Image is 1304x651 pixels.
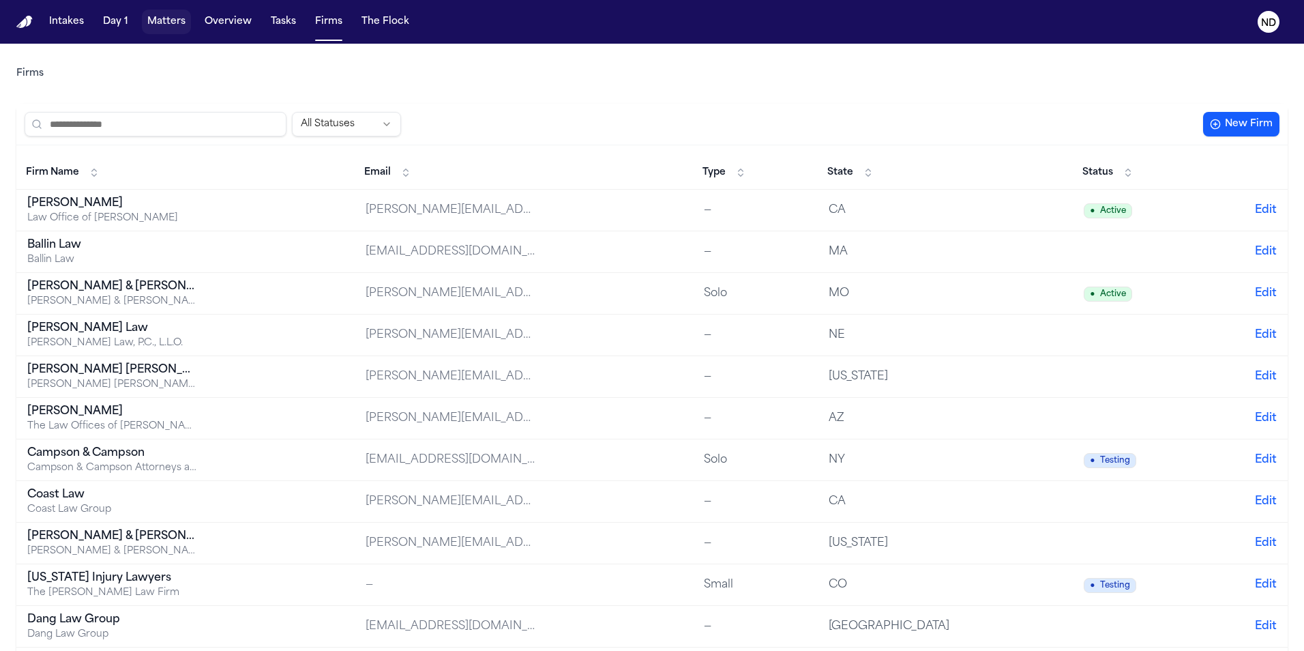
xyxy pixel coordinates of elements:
div: [PERSON_NAME] & [PERSON_NAME] [27,528,198,545]
span: Active [1084,203,1132,218]
div: Law Office of [PERSON_NAME] [27,212,198,225]
div: Solo [704,452,807,468]
button: Email [357,162,418,184]
div: — [704,202,807,218]
img: Finch Logo [16,16,33,29]
div: [US_STATE] [829,368,999,385]
span: Email [364,166,391,179]
button: Edit [1255,410,1277,426]
div: Small [704,577,807,593]
div: Coast Law Group [27,503,198,517]
div: [PERSON_NAME][EMAIL_ADDRESS][PERSON_NAME][DOMAIN_NAME] [366,368,536,385]
button: Status [1076,162,1140,184]
button: Edit [1255,493,1277,510]
div: — [704,368,807,385]
div: Ballin Law [27,253,198,267]
div: [PERSON_NAME] & [PERSON_NAME], P.C. [27,545,198,558]
div: [PERSON_NAME] [PERSON_NAME] Trial Attorneys [27,378,198,392]
span: Active [1084,287,1132,302]
span: ● [1090,289,1095,300]
button: Edit [1255,618,1277,635]
div: MA [829,244,999,260]
span: Testing [1084,453,1136,468]
span: ● [1090,455,1095,466]
button: Tasks [265,10,301,34]
div: — [704,493,807,510]
div: Campson & Campson [27,445,198,461]
button: Edit [1255,368,1277,385]
button: Edit [1255,202,1277,218]
span: ● [1090,205,1095,216]
nav: Breadcrumb [16,67,44,81]
div: [PERSON_NAME] & [PERSON_NAME] [27,278,198,295]
div: [US_STATE] [829,535,999,551]
div: — [366,577,536,593]
div: AZ [829,410,999,426]
div: [PERSON_NAME] [27,403,198,420]
button: Firm Name [19,162,106,184]
button: The Flock [356,10,415,34]
span: Testing [1084,578,1136,593]
button: Overview [199,10,257,34]
div: Dang Law Group [27,628,198,641]
span: Type [702,166,726,179]
button: Edit [1255,452,1277,468]
div: — [704,618,807,635]
span: Firm Name [26,166,79,179]
div: Ballin Law [27,237,198,253]
button: Intakes [44,10,89,34]
div: [PERSON_NAME][EMAIL_ADDRESS][DOMAIN_NAME] [366,410,536,426]
div: MO [829,285,999,302]
div: Solo [704,285,807,302]
div: — [704,535,807,551]
div: [PERSON_NAME] & [PERSON_NAME] [US_STATE] Car Accident Lawyers [27,295,198,308]
div: [EMAIL_ADDRESS][DOMAIN_NAME] [366,244,536,260]
button: Matters [142,10,191,34]
button: Firms [310,10,348,34]
div: [PERSON_NAME][EMAIL_ADDRESS][PERSON_NAME][DOMAIN_NAME] [366,327,536,343]
div: CO [829,577,999,593]
div: Dang Law Group [27,611,198,628]
div: The [PERSON_NAME] Law Firm [27,586,198,600]
div: NE [829,327,999,343]
div: [PERSON_NAME] [27,195,198,212]
div: [PERSON_NAME][EMAIL_ADDRESS][DOMAIN_NAME] [366,535,536,551]
div: [PERSON_NAME][EMAIL_ADDRESS][DOMAIN_NAME] [366,285,536,302]
div: The Law Offices of [PERSON_NAME], PLLC [27,420,198,433]
div: [PERSON_NAME] Law, P.C., L.L.O. [27,336,198,350]
div: [PERSON_NAME] [PERSON_NAME] [27,362,198,378]
button: New Firm [1203,112,1279,136]
div: [US_STATE] Injury Lawyers [27,570,198,586]
div: Campson & Campson Attorneys at Law [27,461,198,475]
button: Edit [1255,577,1277,593]
span: State [827,166,853,179]
button: Type [696,162,753,184]
div: — [704,244,807,260]
div: [GEOGRAPHIC_DATA] [829,618,999,635]
button: State [820,162,880,184]
div: [PERSON_NAME][EMAIL_ADDRESS][DOMAIN_NAME] [366,493,536,510]
div: — [704,327,807,343]
a: Firms [16,67,44,81]
button: Edit [1255,535,1277,551]
button: Day 1 [98,10,134,34]
div: CA [829,493,999,510]
a: Home [16,16,33,29]
span: ● [1090,580,1095,591]
button: Edit [1255,327,1277,343]
button: Edit [1255,285,1277,302]
div: Coast Law [27,487,198,503]
div: — [704,410,807,426]
button: Edit [1255,244,1277,260]
div: [EMAIL_ADDRESS][DOMAIN_NAME] [366,452,536,468]
span: Status [1082,166,1113,179]
div: [EMAIL_ADDRESS][DOMAIN_NAME] [366,618,536,635]
div: [PERSON_NAME] Law [27,320,198,336]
